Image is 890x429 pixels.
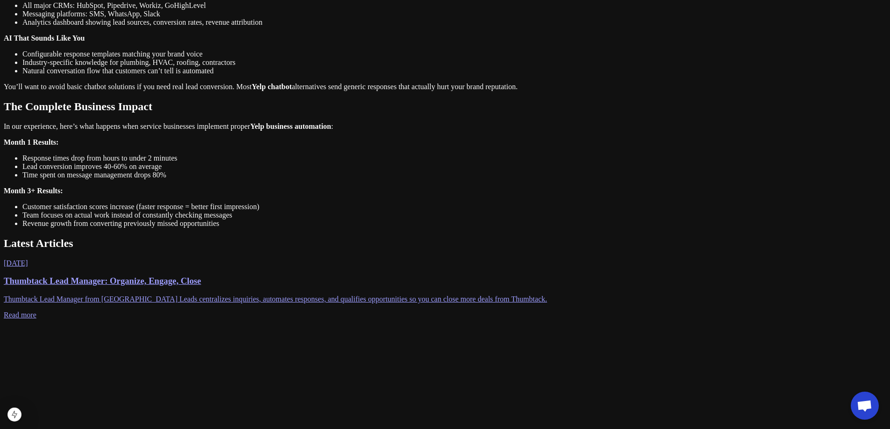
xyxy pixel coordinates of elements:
[22,58,886,67] li: Industry-specific knowledge for plumbing, HVAC, roofing, contractors
[22,162,886,171] li: Lead conversion improves 40-60% on average
[22,18,886,27] li: Analytics dashboard showing lead sources, conversion rates, revenue attribution
[22,211,886,219] li: Team focuses on actual work instead of constantly checking messages
[22,171,886,179] li: Time spent on message management drops 80%
[22,67,886,75] li: Natural conversation flow that customers can’t tell is automated
[22,219,886,228] li: Revenue growth from converting previously missed opportunities
[22,1,886,10] li: All major CRMs: HubSpot, Pipedrive, Workiz, GoHighLevel
[4,100,886,113] h2: The Complete Business Impact
[22,154,886,162] li: Response times drop from hours to under 2 minutes
[4,122,886,131] p: In our experience, here’s what happens when service businesses implement proper :
[4,259,886,267] div: [DATE]
[4,295,886,303] p: Thumbtack Lead Manager from [GEOGRAPHIC_DATA] Leads centralizes inquiries, automates responses, a...
[252,83,292,91] strong: Yelp chatbot
[4,187,63,195] strong: Month 3+ Results:
[22,10,886,18] li: Messaging platforms: SMS, WhatsApp, Slack
[851,392,879,420] div: Open chat
[250,122,331,130] strong: Yelp business automation
[4,276,886,286] h3: Thumbtack Lead Manager: Organize, Engage, Close
[4,237,886,250] h2: Latest Articles
[22,50,886,58] li: Configurable response templates matching your brand voice
[4,83,886,91] p: You’ll want to avoid basic chatbot solutions if you need real lead conversion. Most alternatives ...
[22,203,886,211] li: Customer satisfaction scores increase (faster response = better first impression)
[4,34,85,42] strong: AI That Sounds Like You
[4,138,58,146] strong: Month 1 Results:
